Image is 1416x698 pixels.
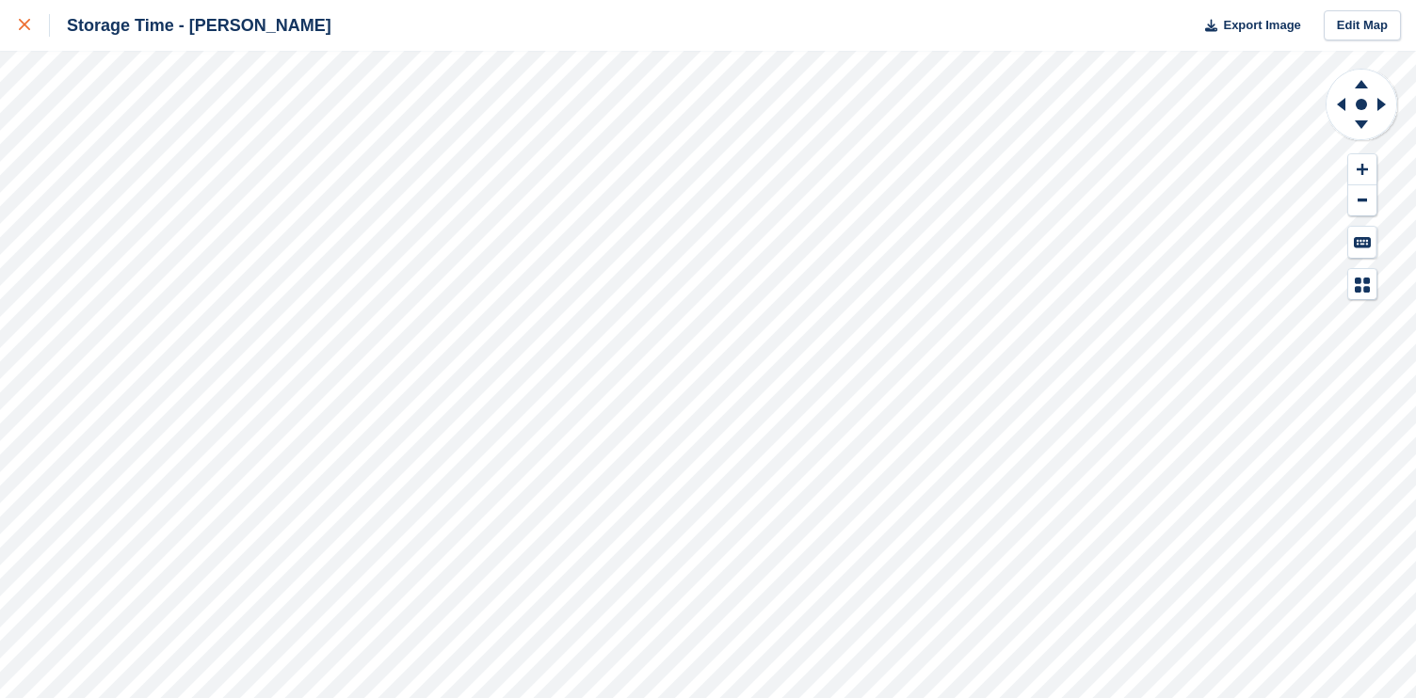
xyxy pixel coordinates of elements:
[1324,10,1401,41] a: Edit Map
[1348,185,1376,216] button: Zoom Out
[1348,227,1376,258] button: Keyboard Shortcuts
[50,14,331,37] div: Storage Time - [PERSON_NAME]
[1348,154,1376,185] button: Zoom In
[1348,269,1376,300] button: Map Legend
[1223,16,1300,35] span: Export Image
[1194,10,1301,41] button: Export Image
